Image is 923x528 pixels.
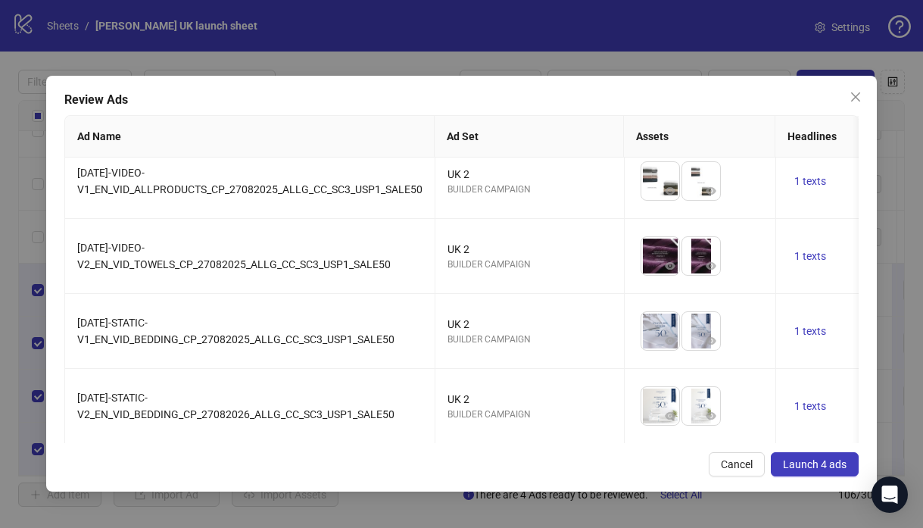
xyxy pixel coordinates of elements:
th: Ad Set [435,116,624,158]
button: Preview [661,407,679,425]
button: Preview [661,257,679,275]
button: Preview [661,182,679,200]
img: Asset 1 [641,237,679,275]
div: Review Ads [64,91,859,109]
span: eye [706,261,716,271]
span: Launch 4 ads [783,458,847,470]
button: Preview [702,257,720,275]
button: Preview [702,407,720,425]
span: close [850,91,862,103]
div: BUILDER CAMPAIGN [447,408,612,422]
button: 1 texts [788,322,832,340]
div: UK 2 [447,316,612,333]
img: Asset 1 [641,312,679,350]
th: Ad Name [65,116,435,158]
button: Launch 4 ads [771,452,859,476]
span: eye [706,336,716,346]
div: UK 2 [447,391,612,408]
span: eye [665,336,675,346]
img: Asset 1 [641,387,679,425]
span: Cancel [721,458,753,470]
span: 1 texts [794,325,826,337]
img: Asset 2 [682,162,720,200]
div: BUILDER CAMPAIGN [447,258,612,272]
span: [DATE]-VIDEO-V2_EN_VID_TOWELS_CP_27082025_ALLG_CC_SC3_USP1_SALE50 [77,242,391,270]
button: 1 texts [788,247,832,265]
button: 1 texts [788,397,832,415]
div: Open Intercom Messenger [872,476,908,513]
img: Asset 1 [641,162,679,200]
img: Asset 2 [682,237,720,275]
button: Close [843,85,868,109]
span: [DATE]-STATIC-V2_EN_VID_BEDDING_CP_27082026_ALLG_CC_SC3_USP1_SALE50 [77,392,394,420]
img: Asset 2 [682,312,720,350]
div: BUILDER CAMPAIGN [447,333,612,347]
span: 1 texts [794,175,826,187]
span: eye [665,186,675,196]
button: Cancel [709,452,765,476]
button: Preview [702,332,720,350]
span: eye [665,411,675,421]
div: BUILDER CAMPAIGN [447,183,612,197]
span: eye [706,411,716,421]
button: 1 texts [788,172,832,190]
span: 1 texts [794,400,826,412]
span: eye [706,186,716,196]
span: 1 texts [794,250,826,262]
span: eye [665,261,675,271]
div: UK 2 [447,166,612,183]
img: Asset 2 [682,387,720,425]
th: Assets [624,116,775,158]
span: [DATE]-VIDEO-V1_EN_VID_ALLPRODUCTS_CP_27082025_ALLG_CC_SC3_USP1_SALE50 [77,167,423,195]
span: [DATE]-STATIC-V1_EN_VID_BEDDING_CP_27082025_ALLG_CC_SC3_USP1_SALE50 [77,317,394,345]
button: Preview [702,182,720,200]
button: Preview [661,332,679,350]
div: UK 2 [447,241,612,258]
